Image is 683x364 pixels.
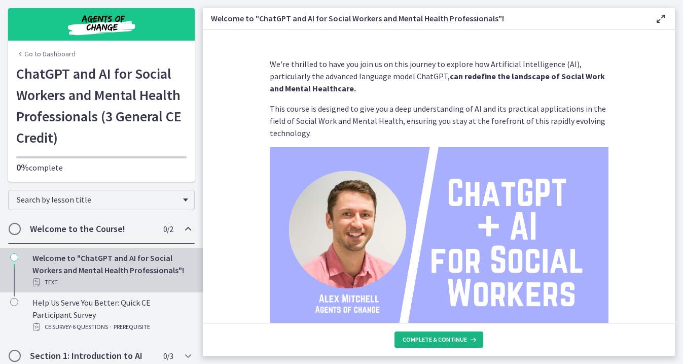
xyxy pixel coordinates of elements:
img: Agents of Change [41,12,162,37]
span: · 6 Questions [71,321,108,333]
p: complete [16,161,187,174]
a: Go to Dashboard [16,49,76,59]
span: 0 / 3 [163,350,173,362]
span: · [110,321,112,333]
span: Complete & continue [403,336,467,344]
div: Text [32,276,191,288]
h1: ChatGPT and AI for Social Workers and Mental Health Professionals (3 General CE Credit) [16,63,187,148]
div: Help Us Serve You Better: Quick CE Participant Survey [32,296,191,333]
img: ChatGPT____AI__for_Social__Workers.png [270,147,608,338]
p: This course is designed to give you a deep understanding of AI and its practical applications in ... [270,103,608,139]
button: Complete & continue [394,332,483,348]
h3: Welcome to "ChatGPT and AI for Social Workers and Mental Health Professionals"! [211,12,638,24]
span: Search by lesson title [17,194,178,205]
span: 0 / 2 [163,223,173,235]
span: 0% [16,161,29,173]
div: CE Survey [32,321,191,333]
div: Search by lesson title [8,190,195,210]
span: PREREQUISITE [114,321,150,333]
div: Welcome to "ChatGPT and AI for Social Workers and Mental Health Professionals"! [32,252,191,288]
h2: Welcome to the Course! [30,223,154,235]
p: We're thrilled to have you join us on this journey to explore how Artificial Intelligence (AI), p... [270,58,608,94]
